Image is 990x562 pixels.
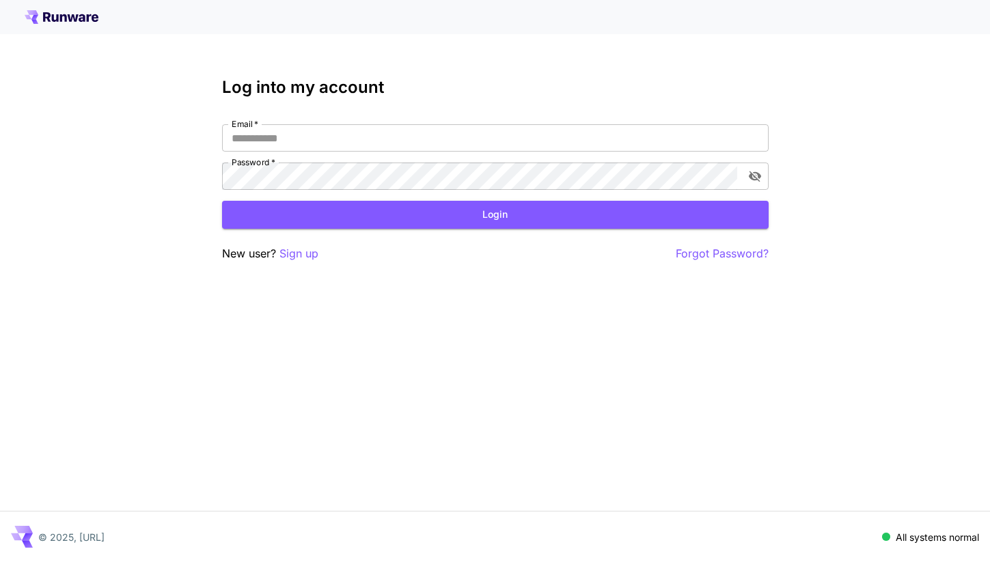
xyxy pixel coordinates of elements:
[896,530,979,544] p: All systems normal
[232,156,275,168] label: Password
[222,201,769,229] button: Login
[38,530,105,544] p: © 2025, [URL]
[222,245,318,262] p: New user?
[279,245,318,262] button: Sign up
[222,78,769,97] h3: Log into my account
[743,164,767,188] button: toggle password visibility
[676,245,769,262] button: Forgot Password?
[232,118,258,130] label: Email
